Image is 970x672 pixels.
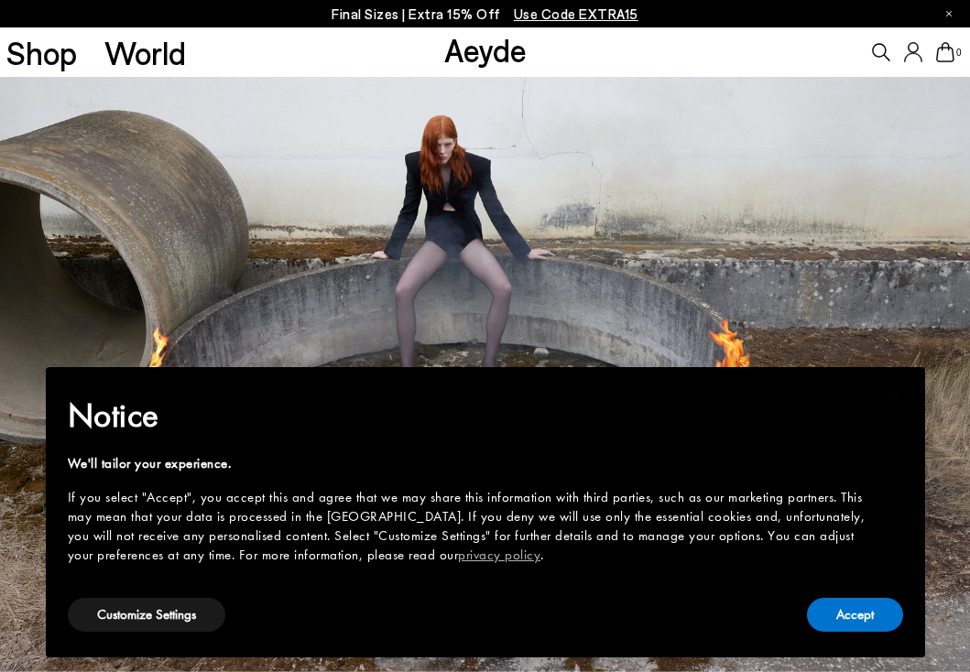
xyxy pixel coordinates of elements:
[68,598,225,632] button: Customize Settings
[889,380,901,408] span: ×
[458,546,540,564] a: privacy policy
[68,454,874,473] div: We'll tailor your experience.
[807,598,903,632] button: Accept
[68,392,874,439] h2: Notice
[68,488,874,565] div: If you select "Accept", you accept this and agree that we may share this information with third p...
[874,373,918,417] button: Close this notice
